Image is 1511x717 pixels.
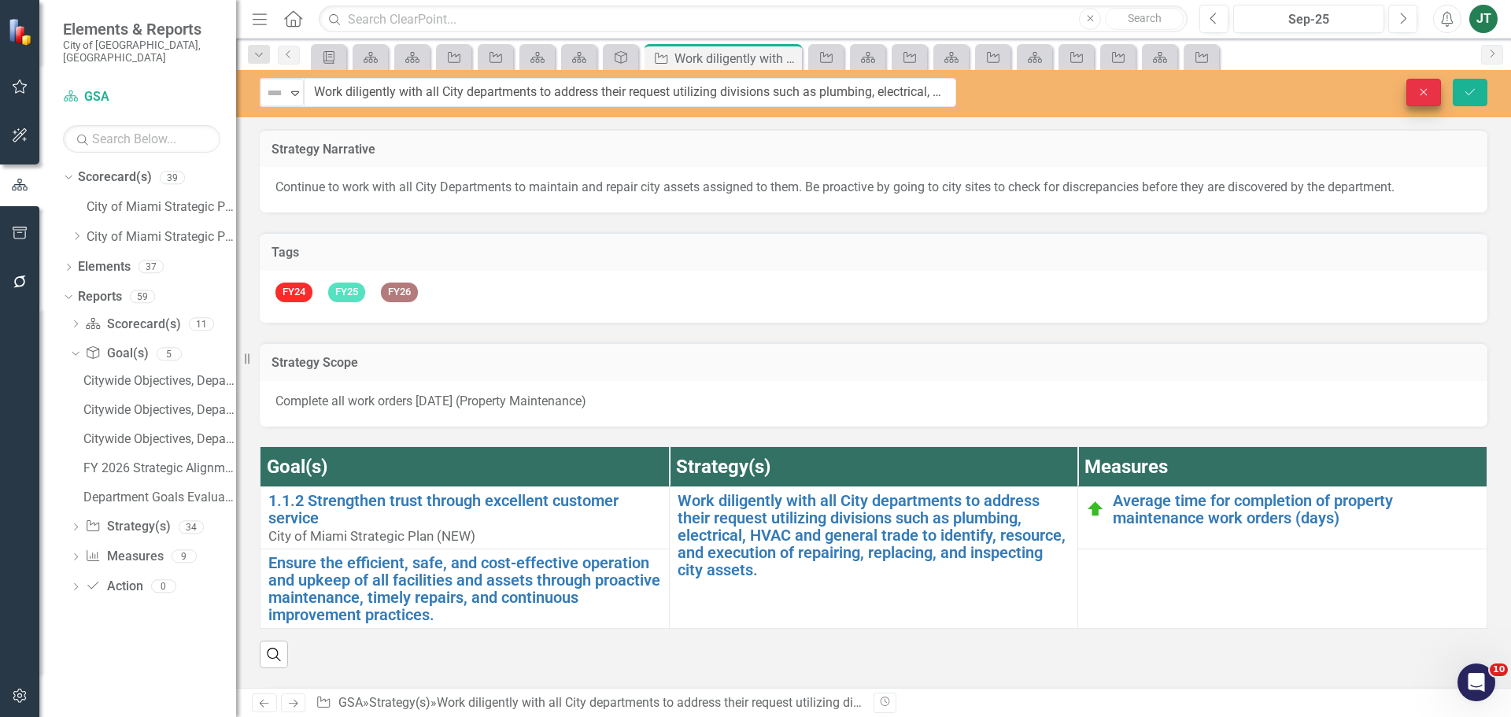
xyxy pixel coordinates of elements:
[1457,663,1495,701] iframe: Intercom live chat
[78,258,131,276] a: Elements
[79,427,236,452] a: Citywide Objectives, Department Goals, Strategy(s), Measures (FY26)
[275,393,1472,411] p: Complete all work orders [DATE] (Property Maintenance)
[338,695,363,710] a: GSA
[79,485,236,510] a: Department Goals Evaluation Summary
[1078,487,1487,549] td: Double-Click to Edit Right Click for Context Menu
[1490,663,1508,676] span: 10
[272,142,1476,157] h3: Strategy Narrative
[8,17,35,45] img: ClearPoint Strategy
[87,228,236,246] a: City of Miami Strategic Plan (NEW)
[275,283,312,302] span: FY24
[179,520,204,534] div: 34
[151,580,176,593] div: 0
[189,317,214,331] div: 11
[369,695,430,710] a: Strategy(s)
[85,578,142,596] a: Action
[316,694,862,712] div: » »
[674,49,798,68] div: Work diligently with all City departments to address their request utilizing divisions such as pl...
[160,171,185,184] div: 39
[272,356,1476,370] h3: Strategy Scope
[265,83,284,102] img: Not Defined
[83,432,236,446] div: Citywide Objectives, Department Goals, Strategy(s), Measures (FY26)
[78,288,122,306] a: Reports
[304,78,956,107] input: This field is required
[63,20,220,39] span: Elements & Reports
[79,368,236,394] a: Citywide Objectives, Department Goals
[319,6,1188,33] input: Search ClearPoint...
[1113,492,1479,527] a: Average time for completion of property maintenance work orders (days)
[1128,12,1162,24] span: Search
[1469,5,1498,33] button: JT
[130,290,155,303] div: 59
[1239,10,1379,29] div: Sep-25
[260,487,670,549] td: Double-Click to Edit Right Click for Context Menu
[157,347,182,360] div: 5
[268,528,475,544] span: City of Miami Strategic Plan (NEW)
[85,548,163,566] a: Measures
[268,492,661,527] a: 1.1.2 Strengthen trust through excellent customer service
[79,456,236,481] a: FY 2026 Strategic Alignment
[63,88,220,106] a: GSA
[83,403,236,417] div: Citywide Objectives, Department Goals, Strategy(s), Measures
[87,198,236,216] a: City of Miami Strategic Plan
[63,125,220,153] input: Search Below...
[268,554,661,623] a: Ensure the efficient, safe, and cost-effective operation and upkeep of all facilities and assets ...
[78,168,152,187] a: Scorecard(s)
[172,550,197,564] div: 9
[85,345,148,363] a: Goal(s)
[1086,500,1105,519] img: On Target
[669,487,1078,629] td: Double-Click to Edit Right Click for Context Menu
[79,397,236,423] a: Citywide Objectives, Department Goals, Strategy(s), Measures
[139,261,164,274] div: 37
[272,246,1476,260] h3: Tags
[1233,5,1384,33] button: Sep-25
[1105,8,1184,30] button: Search
[85,316,180,334] a: Scorecard(s)
[275,179,1472,197] p: Continue to work with all City Departments to maintain and repair city assets assigned to them. B...
[260,549,670,629] td: Double-Click to Edit Right Click for Context Menu
[63,39,220,65] small: City of [GEOGRAPHIC_DATA], [GEOGRAPHIC_DATA]
[83,374,236,388] div: Citywide Objectives, Department Goals
[83,490,236,504] div: Department Goals Evaluation Summary
[328,283,365,302] span: FY25
[678,492,1070,578] a: Work diligently with all City departments to address their request utilizing divisions such as pl...
[381,283,418,302] span: FY26
[85,518,170,536] a: Strategy(s)
[83,461,236,475] div: FY 2026 Strategic Alignment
